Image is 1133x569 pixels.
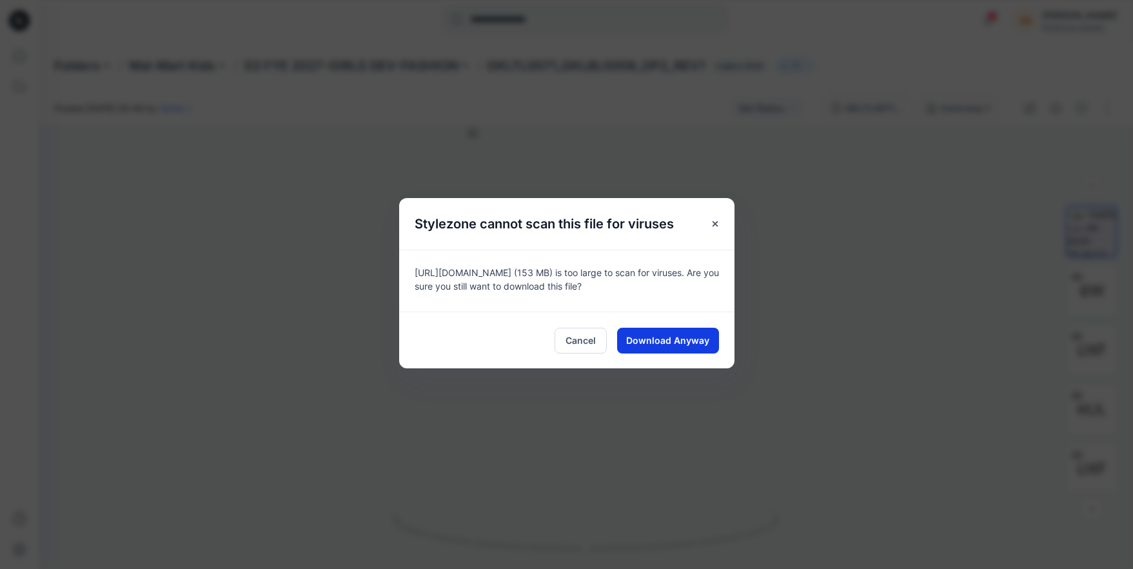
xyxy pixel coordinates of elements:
span: Download Anyway [626,334,709,347]
button: Download Anyway [617,328,719,354]
button: Cancel [555,328,607,354]
button: Close [704,212,727,235]
div: [URL][DOMAIN_NAME] (153 MB) is too large to scan for viruses. Are you sure you still want to down... [399,250,734,312]
h5: Stylezone cannot scan this file for viruses [399,198,689,250]
span: Cancel [566,334,596,347]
